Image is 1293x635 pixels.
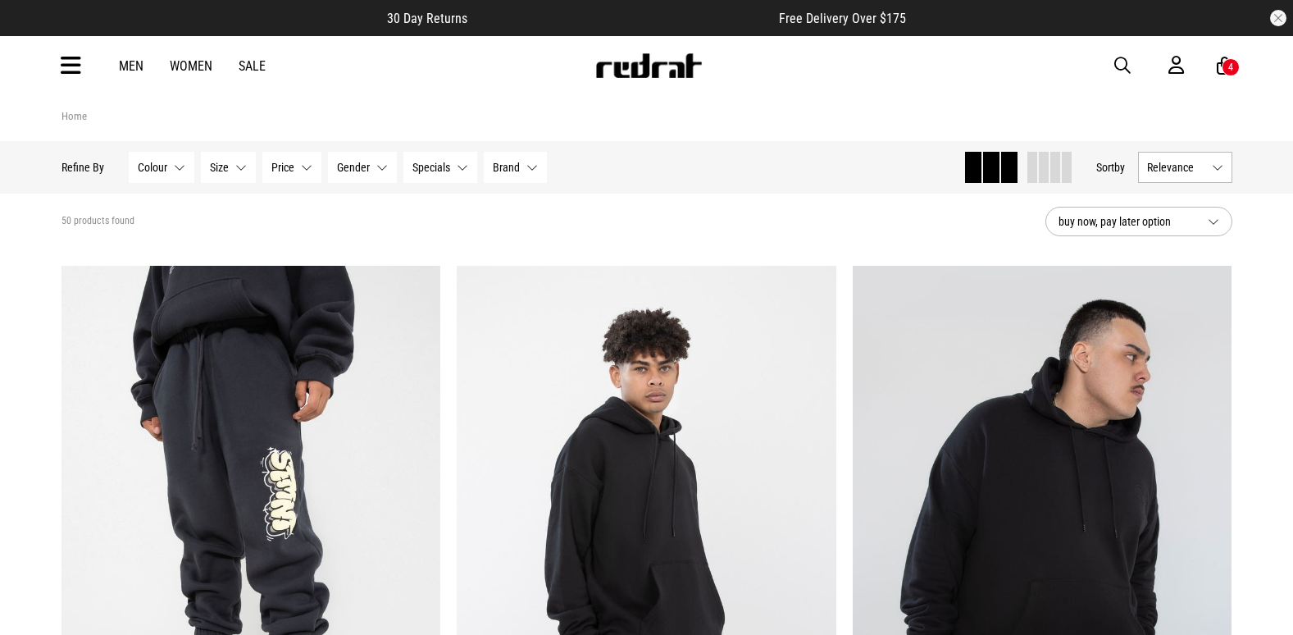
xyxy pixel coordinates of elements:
[594,53,703,78] img: Redrat logo
[61,110,87,122] a: Home
[119,58,143,74] a: Men
[337,161,370,174] span: Gender
[1114,161,1125,174] span: by
[328,152,397,183] button: Gender
[484,152,547,183] button: Brand
[1147,161,1205,174] span: Relevance
[201,152,256,183] button: Size
[138,161,167,174] span: Colour
[61,161,104,174] p: Refine By
[210,161,229,174] span: Size
[1059,212,1195,231] span: buy now, pay later option
[170,58,212,74] a: Women
[493,161,520,174] span: Brand
[1045,207,1232,236] button: buy now, pay later option
[1217,57,1232,75] a: 4
[1096,158,1125,177] button: Sortby
[129,152,194,183] button: Colour
[1228,62,1233,73] div: 4
[61,215,134,228] span: 50 products found
[1138,152,1232,183] button: Relevance
[500,10,746,26] iframe: Customer reviews powered by Trustpilot
[239,58,266,74] a: Sale
[1224,566,1293,635] iframe: LiveChat chat widget
[779,11,906,26] span: Free Delivery Over $175
[262,152,321,183] button: Price
[271,161,294,174] span: Price
[412,161,450,174] span: Specials
[387,11,467,26] span: 30 Day Returns
[403,152,477,183] button: Specials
